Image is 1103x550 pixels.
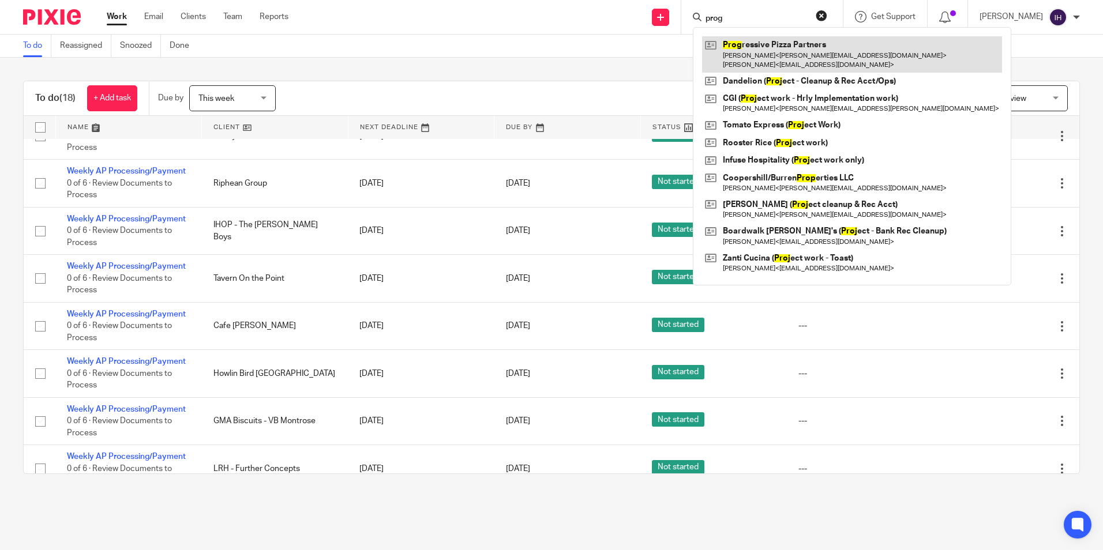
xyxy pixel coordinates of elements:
td: LRH - Further Concepts [202,445,348,492]
a: Weekly AP Processing/Payment [67,310,186,318]
span: Not started [652,270,704,284]
a: Work [107,11,127,22]
a: Team [223,11,242,22]
span: [DATE] [506,227,530,235]
td: [DATE] [348,302,494,349]
td: [DATE] [348,255,494,302]
td: [DATE] [348,445,494,492]
button: Clear [816,10,827,21]
span: 0 of 6 · Review Documents to Process [67,465,172,485]
span: Not started [652,412,704,427]
span: 0 of 6 · Review Documents to Process [67,370,172,390]
td: [DATE] [348,397,494,444]
a: Weekly AP Processing/Payment [67,167,186,175]
span: [DATE] [506,370,530,378]
div: --- [798,368,922,379]
p: [PERSON_NAME] [980,11,1043,22]
a: Reports [260,11,288,22]
td: Tavern On the Point [202,255,348,302]
a: Clients [181,11,206,22]
h1: To do [35,92,76,104]
td: [DATE] [348,207,494,254]
a: Weekly AP Processing/Payment [67,405,186,413]
span: Not started [652,318,704,332]
img: Pixie [23,9,81,25]
a: To do [23,35,51,57]
span: Not started [652,175,704,189]
a: Email [144,11,163,22]
span: 0 of 6 · Review Documents to Process [67,322,172,342]
span: Not started [652,223,704,237]
td: Riphean Group [202,160,348,207]
div: --- [798,320,922,331]
a: Reassigned [60,35,111,57]
img: svg%3E [1049,8,1067,27]
a: Weekly AP Processing/Payment [67,215,186,223]
span: This week [198,95,234,103]
span: [DATE] [506,322,530,330]
td: IHOP - The [PERSON_NAME] Boys [202,207,348,254]
span: 0 of 6 · Review Documents to Process [67,179,172,199]
span: [DATE] [506,274,530,282]
p: Due by [158,92,183,104]
a: Snoozed [120,35,161,57]
a: Weekly AP Processing/Payment [67,357,186,366]
a: + Add task [87,85,137,111]
span: [DATE] [506,179,530,187]
span: Get Support [871,13,916,21]
td: Howlin Bird [GEOGRAPHIC_DATA] [202,350,348,397]
td: [DATE] [348,350,494,397]
input: Search [704,14,808,24]
span: [DATE] [506,465,530,473]
span: (18) [59,93,76,103]
td: Cafe [PERSON_NAME] [202,302,348,349]
td: GMA Biscuits - VB Montrose [202,397,348,444]
span: Not started [652,365,704,379]
span: 0 of 6 · Review Documents to Process [67,417,172,437]
span: [DATE] [506,132,530,140]
a: Weekly AP Processing/Payment [67,453,186,461]
div: --- [798,415,922,427]
span: 0 of 6 · Review Documents to Process [67,227,172,247]
span: Not started [652,460,704,474]
a: Weekly AP Processing/Payment [67,262,186,270]
a: Done [170,35,198,57]
div: --- [798,463,922,474]
span: 0 of 6 · Review Documents to Process [67,274,172,295]
td: [DATE] [348,160,494,207]
span: [DATE] [506,417,530,425]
